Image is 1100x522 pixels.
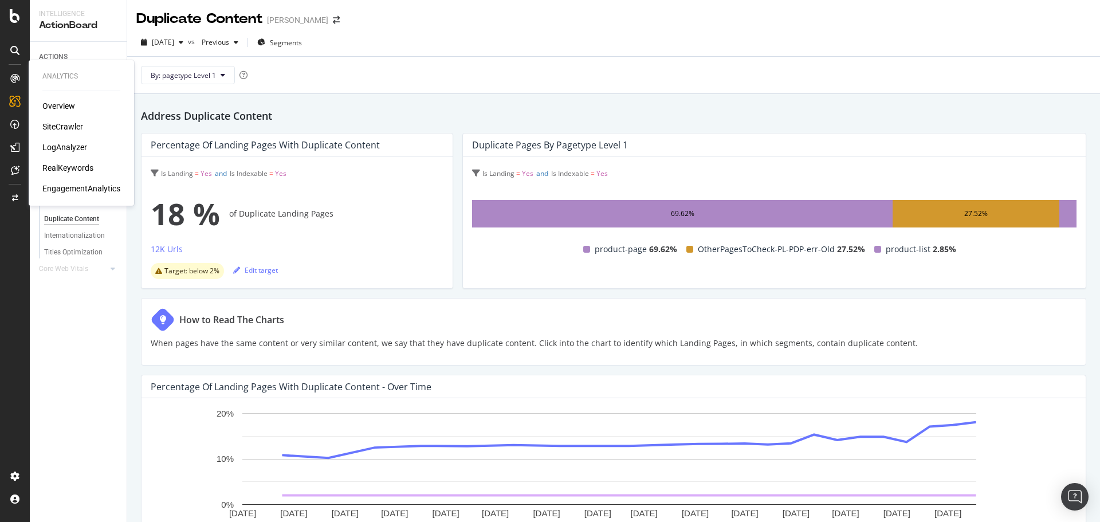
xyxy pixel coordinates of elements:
[522,168,533,178] span: Yes
[832,509,859,519] text: [DATE]
[42,100,75,112] a: Overview
[44,213,119,225] a: Duplicate Content
[332,509,359,519] text: [DATE]
[595,242,647,256] span: product-page
[39,263,88,275] div: Core Web Vitals
[482,509,509,519] text: [DATE]
[275,168,286,178] span: Yes
[221,500,234,509] text: 0%
[698,242,835,256] span: OtherPagesToCheck-PL-PDP-err-Old
[217,454,234,464] text: 10%
[44,246,119,258] a: Titles Optimization
[551,168,589,178] span: Is Indexable
[253,33,307,52] button: Segments
[649,242,677,256] span: 69.62%
[933,242,956,256] span: 2.85%
[44,230,105,242] div: Internationalization
[269,168,273,178] span: =
[39,263,107,275] a: Core Web Vitals
[631,509,658,519] text: [DATE]
[152,37,174,47] span: 2025 Sep. 18th
[584,509,611,519] text: [DATE]
[188,37,197,46] span: vs
[934,509,961,519] text: [DATE]
[39,51,119,63] a: ACTIONS
[671,207,694,221] div: 69.62%
[39,19,117,32] div: ActionBoard
[433,509,459,519] text: [DATE]
[42,183,120,194] a: EngagementAnalytics
[44,230,119,242] a: Internationalization
[217,409,234,418] text: 20%
[42,121,83,132] a: SiteCrawler
[161,168,193,178] span: Is Landing
[151,263,224,279] div: warning label
[201,168,212,178] span: Yes
[39,51,68,63] div: ACTIONS
[964,207,988,221] div: 27.52%
[44,246,103,258] div: Titles Optimization
[42,142,87,153] a: LogAnalyzer
[230,168,268,178] span: Is Indexable
[472,139,628,151] div: Duplicate Pages by pagetype Level 1
[533,509,560,519] text: [DATE]
[1061,483,1089,511] div: Open Intercom Messenger
[195,168,199,178] span: =
[151,336,918,350] p: When pages have the same content or very similar content, we say that they have duplicate content...
[164,268,219,274] span: Target: below 2%
[197,37,229,47] span: Previous
[270,38,302,48] span: Segments
[333,16,340,24] div: arrow-right-arrow-left
[591,168,595,178] span: =
[229,509,256,519] text: [DATE]
[42,72,120,81] div: Analytics
[783,509,810,519] text: [DATE]
[151,407,1068,522] svg: A chart.
[837,242,865,256] span: 27.52%
[151,191,220,237] span: 18 %
[151,381,431,393] div: Percentage of Landing Pages with Duplicate Content - Over Time
[886,242,930,256] span: product-list
[731,509,758,519] text: [DATE]
[136,33,188,52] button: [DATE]
[141,108,1086,124] h2: Address Duplicate Content
[381,509,408,519] text: [DATE]
[44,213,99,225] div: Duplicate Content
[267,14,328,26] div: [PERSON_NAME]
[151,70,216,80] span: By: pagetype Level 1
[536,168,548,178] span: and
[151,191,443,237] div: of Duplicate Landing Pages
[151,244,183,255] div: 12K Urls
[197,33,243,52] button: Previous
[151,242,183,261] button: 12K Urls
[682,509,709,519] text: [DATE]
[39,9,117,19] div: Intelligence
[151,139,380,151] div: Percentage of Landing Pages with Duplicate Content
[280,509,307,519] text: [DATE]
[482,168,514,178] span: Is Landing
[141,66,235,84] button: By: pagetype Level 1
[516,168,520,178] span: =
[215,168,227,178] span: and
[179,313,284,327] div: How to Read The Charts
[136,9,262,29] div: Duplicate Content
[883,509,910,519] text: [DATE]
[596,168,608,178] span: Yes
[233,265,278,275] div: Edit target
[233,261,278,279] button: Edit target
[42,162,93,174] a: RealKeywords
